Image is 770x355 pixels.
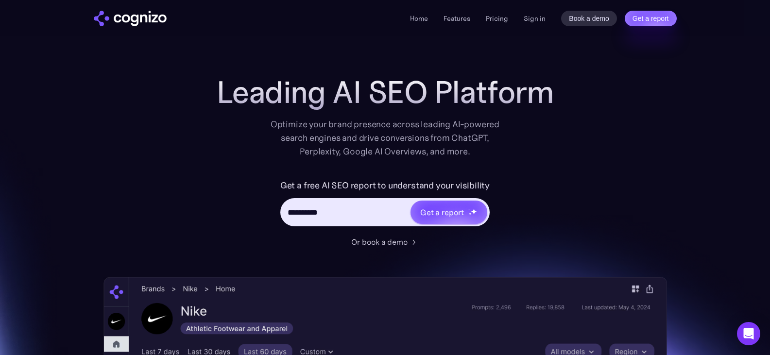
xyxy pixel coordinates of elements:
[94,11,167,26] img: cognizo logo
[625,11,677,26] a: Get a report
[737,322,760,345] div: Open Intercom Messenger
[486,14,508,23] a: Pricing
[468,212,472,216] img: star
[266,118,505,158] div: Optimize your brand presence across leading AI-powered search engines and drive conversions from ...
[280,178,490,231] form: Hero URL Input Form
[410,200,488,225] a: Get a reportstarstarstar
[217,75,554,110] h1: Leading AI SEO Platform
[94,11,167,26] a: home
[280,178,490,193] label: Get a free AI SEO report to understand your visibility
[420,206,464,218] div: Get a report
[561,11,617,26] a: Book a demo
[524,13,546,24] a: Sign in
[471,208,477,215] img: star
[351,236,419,248] a: Or book a demo
[468,209,470,210] img: star
[444,14,470,23] a: Features
[351,236,408,248] div: Or book a demo
[410,14,428,23] a: Home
